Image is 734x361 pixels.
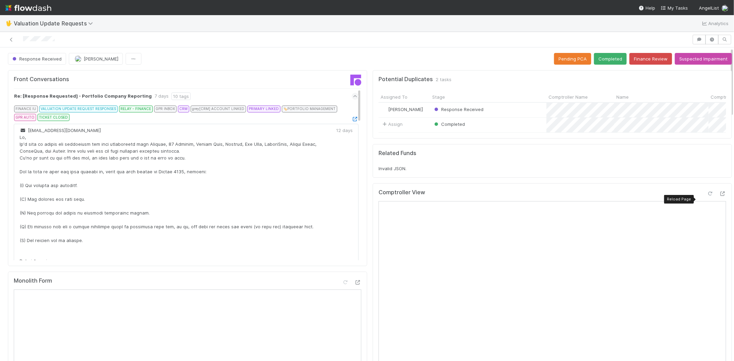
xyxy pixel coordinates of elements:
[554,53,591,65] button: Pending PCA
[594,53,627,65] button: Completed
[701,19,728,28] a: Analytics
[629,53,672,65] button: Finance Review
[433,106,483,113] div: Response Received
[191,106,246,112] div: grey [CRM] ACCOUNT LINKED
[381,94,407,100] span: Assigned To
[432,94,445,100] span: Stage
[675,53,732,65] button: Suspected Impairment
[14,277,52,284] h5: Monolith Form
[11,56,62,62] span: Response Received
[14,114,36,121] div: GPR AUTO
[433,121,465,128] div: Completed
[75,55,82,62] img: avatar_5106bb14-94e9-4897-80de-6ae81081f36d.png
[247,106,280,112] div: PRIMARY LINKED
[84,56,118,62] span: [PERSON_NAME]
[119,106,153,112] div: RELAY - FINANCE
[381,121,403,128] span: Assign
[350,75,361,86] img: front-logo-b4b721b83371efbadf0a.svg
[282,106,337,112] div: 🏷️ PORTFOLIO MANAGEMENT
[616,94,629,100] span: Name
[661,5,688,11] span: My Tasks
[699,5,719,11] span: AngelList
[14,20,96,27] span: Valuation Update Requests
[379,150,416,157] h5: Related Funds
[722,5,728,12] img: avatar_5106bb14-94e9-4897-80de-6ae81081f36d.png
[379,165,726,172] div: Invalid JSON.
[178,106,189,112] div: CRM
[8,53,66,65] button: Response Received
[336,127,353,134] div: 12 days
[20,128,101,133] span: [EMAIL_ADDRESS][DOMAIN_NAME]
[433,107,483,112] span: Response Received
[154,106,177,112] div: GPR INBOX
[661,4,688,11] a: My Tasks
[14,92,152,100] strong: Re: [Response Requested] - Portfolio Company Reporting
[433,121,465,127] span: Completed
[639,4,655,11] div: Help
[6,2,51,14] img: logo-inverted-e16ddd16eac7371096b0.svg
[381,106,423,113] div: [PERSON_NAME]
[14,106,38,112] div: FINANCE IU
[38,114,70,121] div: TICKET CLOSED
[39,106,118,112] div: VALUATION UPDATE REQUEST RESPONSES
[6,20,12,26] span: 🖖
[388,107,423,112] span: [PERSON_NAME]
[436,76,451,83] span: 2 tasks
[549,94,588,100] span: Comptroller Name
[14,76,182,83] h5: Front Conversations
[171,92,191,100] div: 10 tags
[379,189,425,196] h5: Comptroller View
[69,53,123,65] button: [PERSON_NAME]
[155,92,169,100] div: 7 days
[382,107,387,112] img: avatar_5106bb14-94e9-4897-80de-6ae81081f36d.png
[379,76,433,83] h5: Potential Duplicates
